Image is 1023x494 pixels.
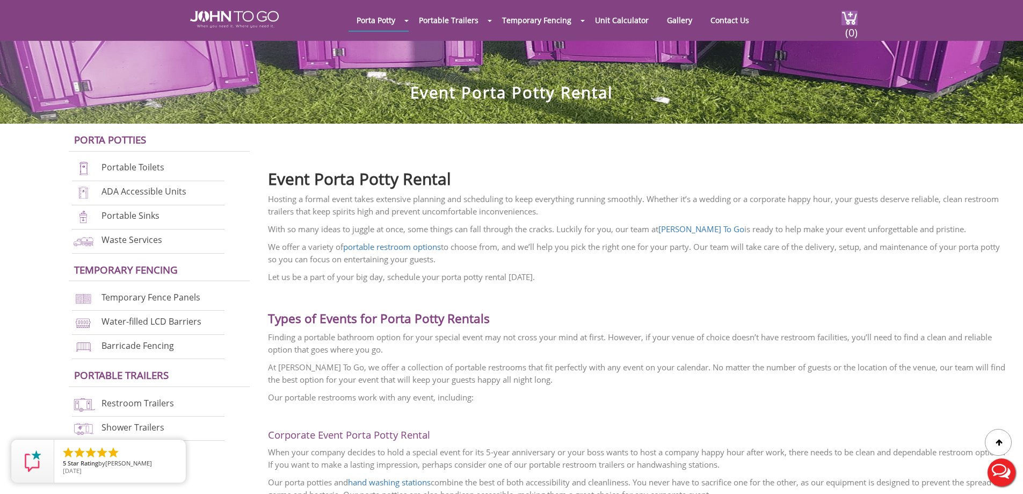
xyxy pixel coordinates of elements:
a: Unit Calculator [587,10,657,31]
img: water-filled%20barriers-new.png [72,316,95,330]
img: JOHN to go [190,11,279,28]
img: chan-link-fencing-new.png [72,291,95,306]
span: Types of Events for Porta Potty Rentals [268,310,490,327]
img: cart a [841,11,858,25]
a: Barricade Fencing [101,340,174,352]
span: We offer a variety of to choose from, and we’ll help you pick the right one for your party. Our t... [268,241,1000,264]
a: portable restroom options [343,241,441,252]
span: When your company decides to hold a special event for its 5-year anniversary or your boss wants t... [268,447,1005,470]
img: Review Rating [22,450,43,472]
span: Star Rating [68,459,98,467]
a: Contact Us [702,10,757,31]
img: portable-sinks-new.png [72,210,95,224]
li:  [96,446,108,459]
a: hand washing stations [348,477,431,488]
li:  [62,446,75,459]
span: At [PERSON_NAME] To Go, we offer a collection of portable restrooms that fit perfectly with any e... [268,362,1005,385]
img: portable-toilets-new.png [72,161,95,176]
img: ADA-units-new.png [72,185,95,200]
a: Porta Potty [349,10,403,31]
button: Live Chat [980,451,1023,494]
span: With so many ideas to juggle at once, some things can fall through the cracks. Luckily for you, o... [268,224,966,234]
h2: Event Porta Potty Rental [268,164,1007,188]
img: restroom-trailers-new.png [72,397,95,412]
span: [DATE] [63,467,82,475]
li:  [84,446,97,459]
a: [PERSON_NAME] To Go [658,224,744,234]
a: Restroom Trailers [101,397,174,409]
span: Let us be a part of your big day, schedule your porta potty rental [DATE]. [268,271,535,282]
a: Gallery [659,10,700,31]
a: ADA Accessible Units [101,185,186,197]
a: Shower Trailers [101,421,164,433]
span: Corporate Event Porta Potty Rental [268,428,430,441]
span: (0) [845,17,858,40]
a: Porta Potties [74,133,146,146]
img: barricade-fencing-icon-new.png [72,340,95,354]
a: Water-filled LCD Barriers [101,316,201,327]
li:  [107,446,120,459]
span: Our portable restrooms work with any event, including: [268,392,474,403]
a: Portable Toilets [101,162,164,174]
a: Temporary Fence Panels [101,291,200,303]
a: Temporary Fencing [74,263,178,276]
span: Finding a portable bathroom option for your special event may not cross your mind at first. Howev... [268,332,992,355]
span: [PERSON_NAME] [105,459,152,467]
span: by [63,460,177,468]
img: shower-trailers-new.png [72,421,95,436]
img: waste-services-new.png [72,234,95,248]
span: Hosting a formal event takes extensive planning and scheduling to keep everything running smoothl... [268,194,999,217]
a: Temporary Fencing [494,10,579,31]
a: Portable Sinks [101,210,159,221]
li:  [73,446,86,459]
a: Portable Trailers [411,10,487,31]
span: 5 [63,459,66,467]
a: Waste Services [101,234,162,246]
a: Portable trailers [74,368,169,382]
